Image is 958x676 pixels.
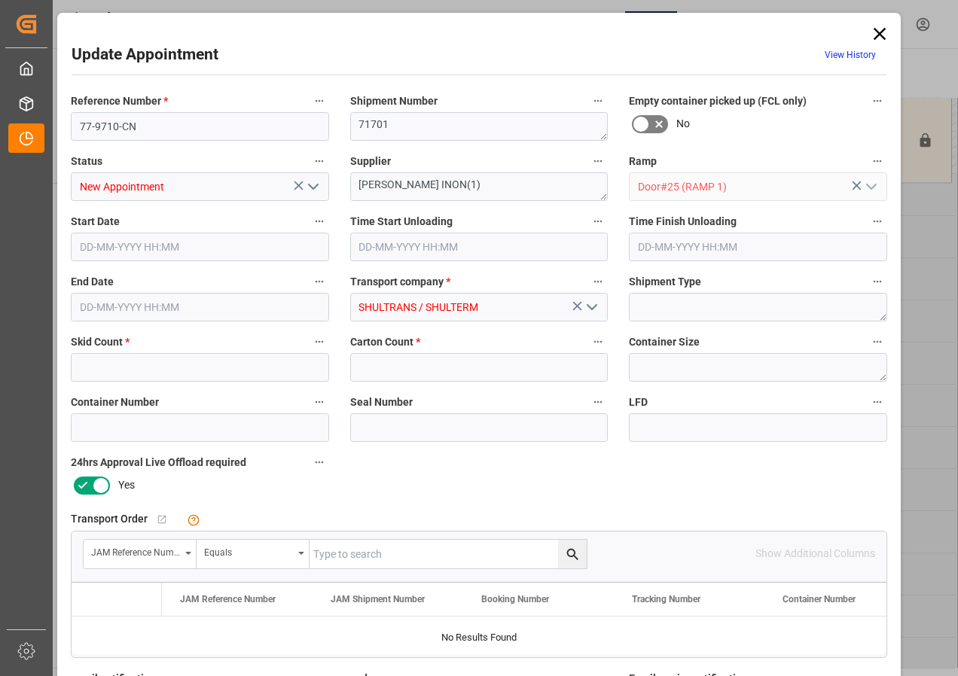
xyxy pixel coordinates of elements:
button: search button [558,540,587,568]
div: JAM Reference Number [91,542,180,559]
span: Shipment Type [629,274,701,290]
input: DD-MM-YYYY HH:MM [350,233,609,261]
h2: Update Appointment [72,43,218,67]
button: Start Date [310,212,329,231]
span: End Date [71,274,114,290]
button: Skid Count * [310,332,329,352]
button: Shipment Number [588,91,608,111]
button: 24hrs Approval Live Offload required [310,452,329,472]
button: open menu [197,540,310,568]
div: Equals [204,542,293,559]
textarea: 71701 [350,112,609,141]
span: Reference Number [71,93,168,109]
span: Status [71,154,102,169]
span: Carton Count [350,334,420,350]
span: Start Date [71,214,120,230]
span: Ramp [629,154,657,169]
button: Transport company * [588,272,608,291]
button: Ramp [868,151,887,171]
button: Seal Number [588,392,608,412]
input: Type to search/select [71,172,329,201]
span: No [676,116,690,132]
span: Supplier [350,154,391,169]
button: Container Size [868,332,887,352]
span: LFD [629,394,648,410]
button: LFD [868,392,887,412]
button: Carton Count * [588,332,608,352]
span: 24hrs Approval Live Offload required [71,455,246,470]
button: Reference Number * [310,91,329,111]
button: Supplier [588,151,608,171]
span: Transport company [350,274,450,290]
input: DD-MM-YYYY HH:MM [71,233,329,261]
button: Empty container picked up (FCL only) [868,91,887,111]
span: JAM Shipment Number [331,594,425,604]
span: Shipment Number [350,93,438,109]
button: open menu [301,175,323,199]
button: End Date [310,272,329,291]
input: DD-MM-YYYY HH:MM [71,293,329,321]
span: Time Start Unloading [350,214,453,230]
span: Yes [118,477,135,493]
a: View History [825,50,876,60]
button: open menu [859,175,881,199]
span: Container Number [783,594,856,604]
button: Status [310,151,329,171]
span: Time Finish Unloading [629,214,737,230]
span: Skid Count [71,334,130,350]
span: Container Number [71,394,159,410]
input: DD-MM-YYYY HH:MM [629,233,887,261]
button: Time Finish Unloading [868,212,887,231]
button: Shipment Type [868,272,887,291]
button: Time Start Unloading [588,212,608,231]
span: Container Size [629,334,700,350]
button: open menu [580,296,603,319]
span: Empty container picked up (FCL only) [629,93,807,109]
span: Seal Number [350,394,413,410]
span: JAM Reference Number [180,594,276,604]
input: Type to search/select [629,172,887,201]
button: open menu [84,540,197,568]
input: Type to search [310,540,587,568]
button: Container Number [310,392,329,412]
span: Transport Order [71,511,148,527]
span: Booking Number [481,594,549,604]
textarea: [PERSON_NAME] INON(1) [350,172,609,201]
span: Tracking Number [632,594,700,604]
